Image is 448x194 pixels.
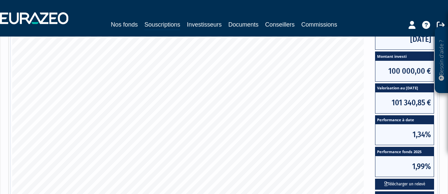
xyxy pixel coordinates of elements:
span: Montant investi [375,52,434,61]
span: 100 000,00 € [375,61,434,81]
span: 1,34% [375,124,434,145]
span: Performance à date [375,116,434,125]
a: Nos fonds [111,20,138,29]
a: Commissions [301,20,337,29]
span: Performance fonds 2025 [375,147,434,156]
a: Souscriptions [144,20,180,30]
a: Documents [228,20,259,29]
span: [DATE] [375,29,434,49]
p: Besoin d'aide ? [438,30,445,90]
button: Télécharger un relevé [375,179,434,190]
span: Valorisation au [DATE] [375,84,434,93]
a: Investisseurs [187,20,222,29]
span: 101 340,85 € [375,92,434,113]
a: Conseillers [265,20,295,29]
span: 1,99% [375,156,434,177]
